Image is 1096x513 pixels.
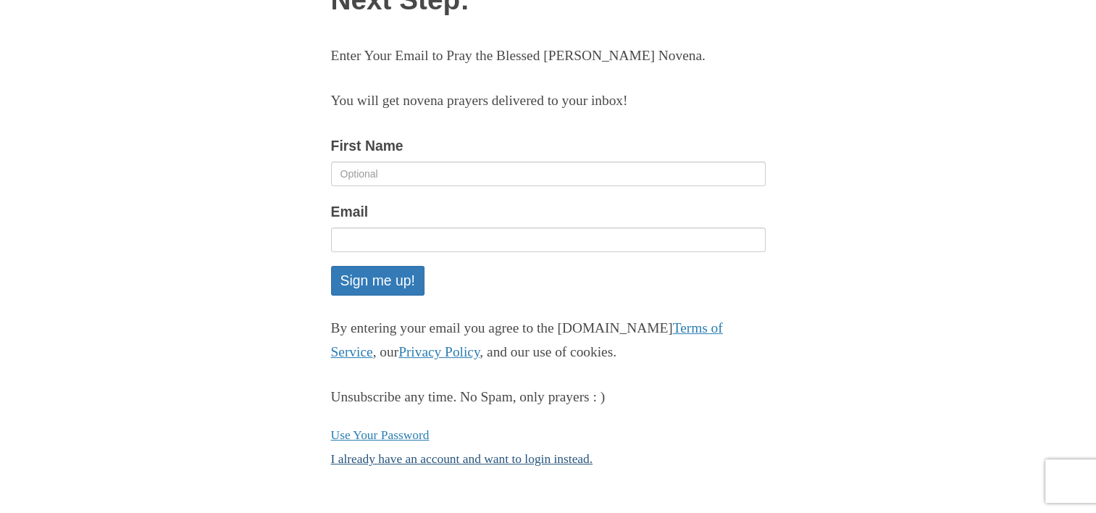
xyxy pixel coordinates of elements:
[331,320,723,359] a: Terms of Service
[331,134,403,158] label: First Name
[331,266,424,296] button: Sign me up!
[331,427,430,442] a: Use Your Password
[331,44,766,68] p: Enter Your Email to Pray the Blessed [PERSON_NAME] Novena.
[331,385,766,409] div: Unsubscribe any time. No Spam, only prayers : )
[331,162,766,186] input: Optional
[331,451,593,466] a: I already have an account and want to login instead.
[331,317,766,364] p: By entering your email you agree to the [DOMAIN_NAME] , our , and our use of cookies.
[398,344,480,359] a: Privacy Policy
[331,89,766,113] p: You will get novena prayers delivered to your inbox!
[331,200,369,224] label: Email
